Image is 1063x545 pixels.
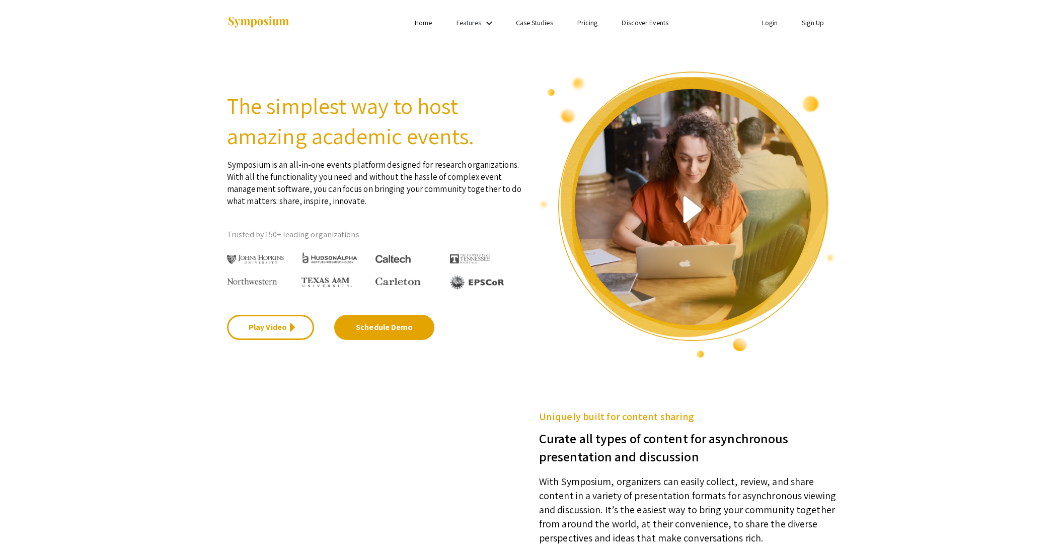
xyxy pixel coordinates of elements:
a: Play Video [227,315,314,340]
a: Sign Up [802,18,824,27]
a: Discover Events [622,18,668,27]
img: video overview of Symposium [539,71,836,359]
p: Symposium is an all-in-one events platform designed for research organizations. With all the func... [227,151,524,207]
h2: The simplest way to host amazing academic events. [227,91,524,151]
img: The University of Tennessee [450,254,490,263]
img: EPSCOR [450,275,505,290]
h3: Curate all types of content for asynchronous presentation and discussion [539,424,836,465]
a: Login [762,18,778,27]
a: Pricing [577,18,598,27]
a: Home [415,18,432,27]
a: Schedule Demo [334,315,434,340]
img: Symposium by ForagerOne [227,16,290,29]
img: Northwestern [227,278,277,284]
img: HudsonAlpha [301,252,358,263]
img: Carleton [375,278,421,286]
img: Johns Hopkins University [227,255,284,264]
h5: Uniquely built for content sharing [539,409,836,424]
p: Trusted by 150+ leading organizations [227,227,524,242]
a: Case Studies [516,18,553,27]
a: Features [457,18,482,27]
img: Texas A&M University [301,278,352,288]
img: Caltech [375,255,411,263]
p: With Symposium, organizers can easily collect, review, and share content in a variety of presenta... [539,465,836,545]
mat-icon: Expand Features list [483,17,495,29]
